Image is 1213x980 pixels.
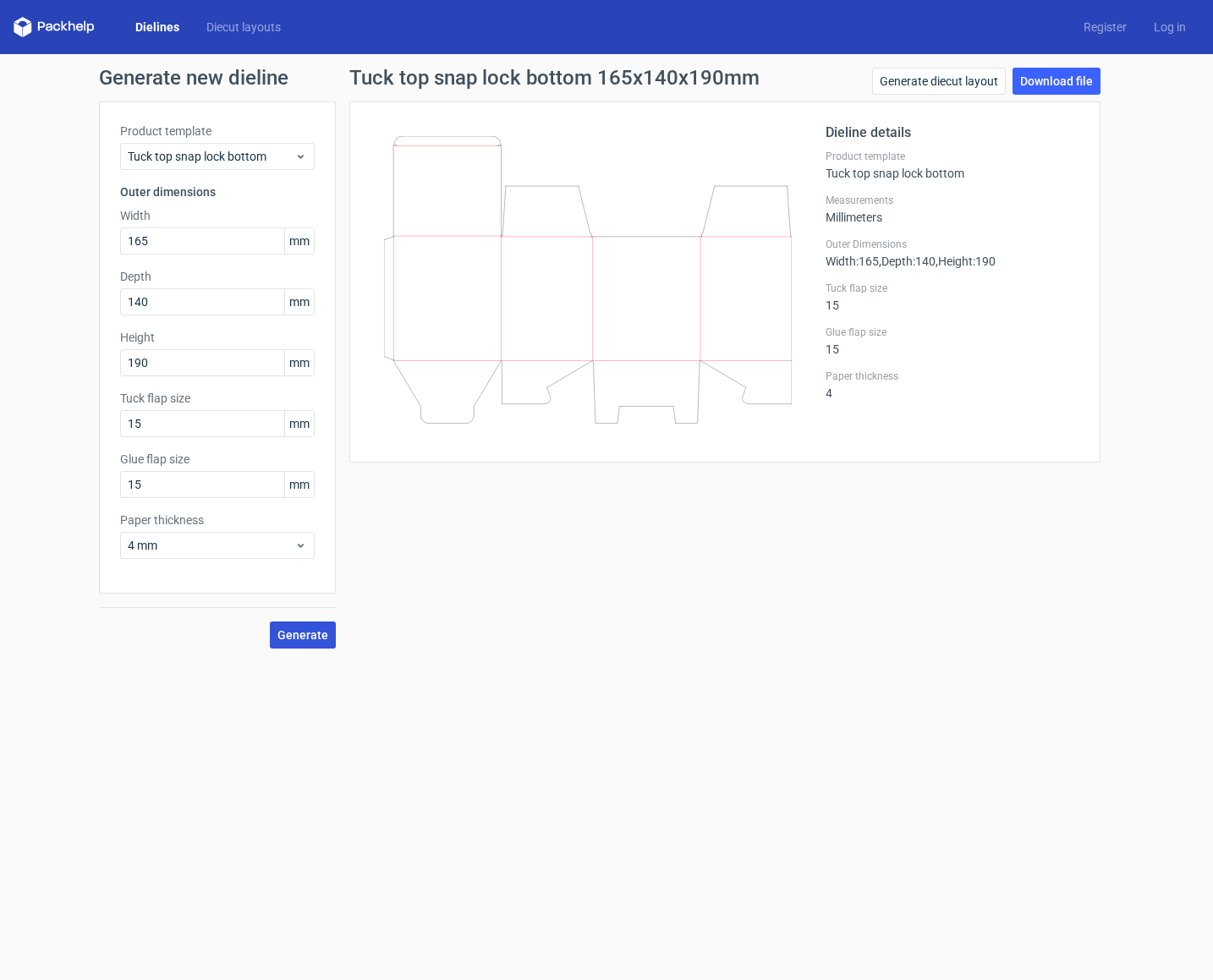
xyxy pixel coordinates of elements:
[826,255,879,268] span: Width : 165
[349,68,760,88] h1: Tuck top snap lock bottom 165x140x190mm
[879,255,936,268] span: , Depth : 140
[1070,19,1140,36] a: Register
[284,289,314,315] span: mm
[128,537,294,554] span: 4 mm
[826,282,1079,312] div: 15
[826,150,1079,180] div: Tuck top snap lock bottom
[826,123,1079,143] h2: Dieline details
[826,326,1079,356] div: 15
[826,238,1079,251] label: Outer Dimensions
[128,148,294,165] span: Tuck top snap lock bottom
[122,19,193,36] a: Dielines
[284,472,314,497] span: mm
[872,68,1006,95] a: Generate diecut layout
[826,370,1079,400] div: 4
[826,370,1079,383] label: Paper thickness
[284,228,314,254] span: mm
[284,350,314,375] span: mm
[120,329,315,346] label: Height
[193,19,294,36] a: Diecut layouts
[99,68,1114,88] h1: Generate new dieline
[277,629,328,641] span: Generate
[120,268,315,285] label: Depth
[120,512,315,528] label: Paper thickness
[120,207,315,224] label: Width
[270,621,336,649] button: Generate
[120,183,315,200] h3: Outer dimensions
[120,451,315,468] label: Glue flap size
[284,411,314,436] span: mm
[826,326,1079,339] label: Glue flap size
[120,123,315,140] label: Product template
[826,194,1079,207] label: Measurements
[826,194,1079,224] div: Millimeters
[1140,19,1199,36] a: Log in
[120,390,315,407] label: Tuck flap size
[1013,68,1100,95] a: Download file
[826,282,1079,295] label: Tuck flap size
[936,255,996,268] span: , Height : 190
[826,150,1079,163] label: Product template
